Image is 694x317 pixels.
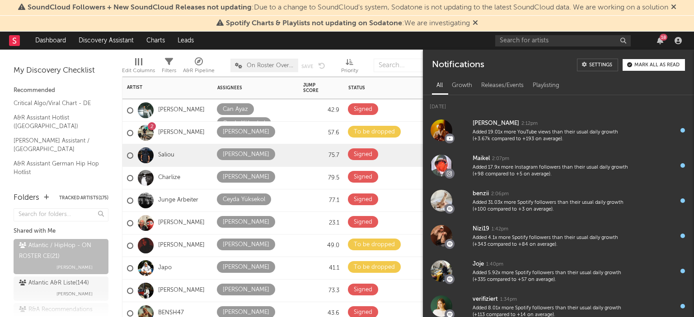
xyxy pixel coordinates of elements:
span: Dismiss [473,20,478,27]
div: 2:12pm [521,120,538,127]
div: 75.7 [303,150,339,161]
div: Releases/Events [477,78,528,93]
div: To be dropped [354,127,395,138]
span: On Roster Overview [247,63,294,69]
div: [PERSON_NAME] [473,118,519,129]
div: 1:40pm [486,261,503,268]
a: Dashboard [29,32,72,50]
div: Joje [473,259,484,270]
div: [PERSON_NAME] [223,285,269,295]
div: 57.6 [303,128,339,138]
div: Filters [162,65,176,76]
div: [PERSON_NAME] [223,217,269,228]
button: Tracked Artists(175) [59,196,108,200]
div: Ceyda Yüksekol [223,194,265,205]
div: 79.5 [303,173,339,184]
div: [PERSON_NAME] [223,172,269,183]
div: 23.1 [303,218,339,229]
input: Search for artists [495,35,631,46]
a: benzii2:06pmAdded 31.03x more Spotify followers than their usual daily growth (+100 compared to +... [423,183,694,218]
div: 73.3 [303,285,339,296]
div: 2:07pm [492,156,509,162]
div: benzii [473,188,489,199]
div: Assignees [217,85,281,91]
a: Discovery Assistant [72,32,140,50]
div: Mark all as read [634,63,680,68]
div: 77.1 [303,195,339,206]
a: Charlize [158,174,180,182]
input: Search... [374,59,441,72]
div: Can Ayaz [223,104,248,115]
a: Saliou [158,152,174,159]
div: 18 [660,34,667,41]
div: All [432,78,447,93]
a: [PERSON_NAME] Assistant / [GEOGRAPHIC_DATA] [14,136,99,154]
div: [PERSON_NAME] [223,239,269,250]
a: Junge Arbeiter [158,197,198,204]
button: Undo the changes to the current view. [319,61,325,69]
div: [PERSON_NAME] [223,262,269,273]
div: Growth [447,78,477,93]
div: Playlisting [528,78,564,93]
span: Spotify Charts & Playlists not updating on Sodatone [226,20,402,27]
a: [PERSON_NAME] [158,219,205,227]
span: [PERSON_NAME] [56,289,93,299]
div: Edit Columns [122,65,155,76]
a: BENSH47 [158,309,184,317]
div: Status [348,85,407,91]
div: Atlantic / HipHop - ON ROSTER CE ( 21 ) [19,240,101,262]
div: A&R Pipeline [183,65,215,76]
a: Settings [577,59,618,71]
a: Nizi191:42pmAdded 4.1x more Spotify followers than their usual daily growth (+343 compared to +84... [423,218,694,253]
a: Critical Algo/Viral Chart - DE [14,98,99,108]
button: 18 [657,37,663,44]
div: Signed [354,285,372,295]
div: Added 31.03x more Spotify followers than their usual daily growth (+100 compared to +3 on average). [473,199,632,213]
div: Jump Score [303,83,326,93]
a: [PERSON_NAME] [158,287,205,294]
div: To be dropped [354,239,395,250]
div: 49.0 [303,240,339,251]
div: Artist [127,85,195,90]
a: [PERSON_NAME]2:12pmAdded 19.01x more YouTube views than their usual daily growth (+3.67k compared... [423,113,694,148]
div: A&R Pipeline [183,54,215,80]
div: Folders [14,193,39,203]
a: [PERSON_NAME] [158,106,205,114]
div: 41.1 [303,263,339,274]
div: Atlantic A&R Liste ( 144 ) [19,278,89,289]
input: Search for folders... [14,208,108,221]
div: Signed [354,149,372,160]
div: Priority [341,54,358,80]
div: Notifications [432,59,484,71]
div: [PERSON_NAME] [223,149,269,160]
a: Atlantic A&R Liste(144)[PERSON_NAME] [14,276,108,301]
button: Save [301,64,313,69]
a: Leads [171,32,200,50]
div: 42.9 [303,105,339,116]
div: Filters [162,54,176,80]
span: : We are investigating [226,20,470,27]
div: Shared with Me [14,226,108,237]
span: SoundCloud Followers + New SoundCloud Releases not updating [28,4,252,11]
a: [PERSON_NAME] [158,129,205,137]
div: [PERSON_NAME] [223,127,269,138]
div: Added 5.92x more Spotify followers than their usual daily growth (+335 compared to +57 on average). [473,270,632,284]
div: Edit Columns [122,54,155,80]
a: Atlantic / HipHop - ON ROSTER CE(21)[PERSON_NAME] [14,239,108,274]
a: Maikel2:07pmAdded 17.9x more Instagram followers than their usual daily growth (+98 compared to +... [423,148,694,183]
div: Priority [341,65,358,76]
span: Dismiss [671,4,676,11]
span: : Due to a change to SoundCloud's system, Sodatone is not updating to the latest SoundCloud data.... [28,4,668,11]
a: Joje1:40pmAdded 5.92x more Spotify followers than their usual daily growth (+335 compared to +57 ... [423,253,694,289]
a: Charts [140,32,171,50]
div: Added 4.1x more Spotify followers than their usual daily growth (+343 compared to +84 on average). [473,234,632,248]
div: 2:06pm [491,191,509,198]
a: [PERSON_NAME] [158,242,205,249]
div: Ceyda Yüksekol [223,118,265,129]
div: Signed [354,172,372,183]
div: 1:42pm [492,226,508,233]
div: Signed [354,194,372,205]
span: [PERSON_NAME] [56,262,93,273]
a: A&R Assistant Hotlist ([GEOGRAPHIC_DATA]) [14,113,99,131]
div: Nizi19 [473,224,489,234]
